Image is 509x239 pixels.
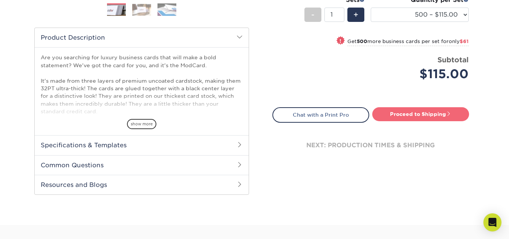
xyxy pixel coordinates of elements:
span: only [449,39,469,44]
div: Open Intercom Messenger [483,213,501,231]
span: $61 [460,39,469,44]
img: Business Cards 03 [157,3,176,16]
p: Are you searching for luxury business cards that will make a bold statement? We've got the card f... [41,54,243,208]
a: Chat with a Print Pro [272,107,369,122]
strong: 500 [357,39,367,44]
h2: Specifications & Templates [35,135,249,155]
small: Get more business cards per set for [347,39,469,46]
div: $115.00 [376,65,469,83]
span: - [311,9,315,20]
h2: Resources and Blogs [35,175,249,194]
span: ! [339,37,341,45]
img: Business Cards 02 [132,4,151,15]
h2: Common Questions [35,155,249,175]
img: Business Cards 01 [107,1,126,20]
span: show more [127,119,156,129]
a: Proceed to Shipping [372,107,469,121]
div: next: production times & shipping [272,123,469,168]
strong: Subtotal [437,56,469,64]
h2: Product Description [35,28,249,47]
span: + [353,9,358,20]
